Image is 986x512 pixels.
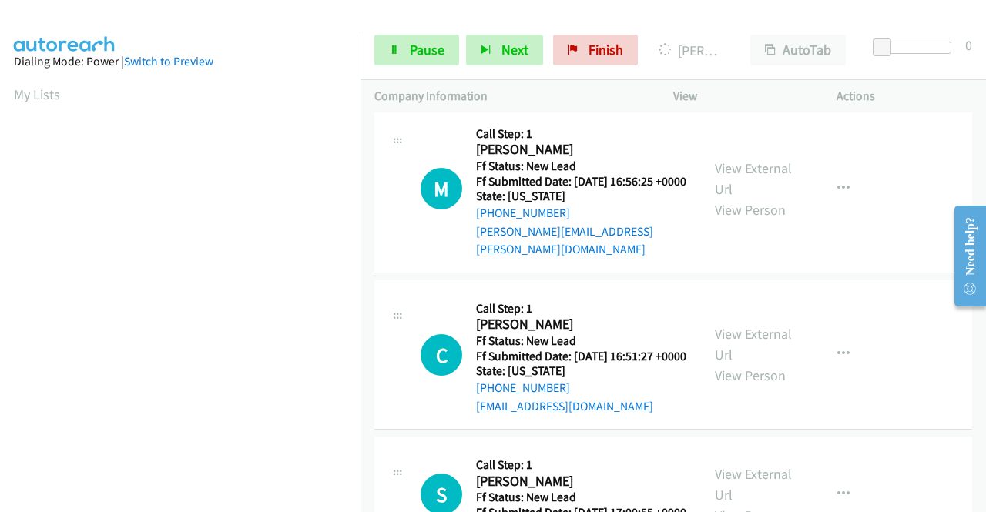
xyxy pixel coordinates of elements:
[715,465,792,504] a: View External Url
[421,334,462,376] div: The call is yet to be attempted
[476,333,686,349] h5: Ff Status: New Lead
[374,35,459,65] a: Pause
[942,195,986,317] iframe: Resource Center
[659,40,723,61] p: [PERSON_NAME]
[476,380,570,395] a: [PHONE_NUMBER]
[14,85,60,103] a: My Lists
[553,35,638,65] a: Finish
[476,490,686,505] h5: Ff Status: New Lead
[476,457,686,473] h5: Call Step: 1
[476,141,687,159] h2: [PERSON_NAME]
[476,473,686,490] h2: [PERSON_NAME]
[965,35,972,55] div: 0
[374,87,646,105] p: Company Information
[421,334,462,376] h1: C
[476,316,686,333] h2: [PERSON_NAME]
[421,168,462,209] h1: M
[410,41,444,59] span: Pause
[466,35,543,65] button: Next
[476,206,570,220] a: [PHONE_NUMBER]
[476,349,686,364] h5: Ff Submitted Date: [DATE] 16:51:27 +0000
[501,41,528,59] span: Next
[124,54,213,69] a: Switch to Preview
[715,325,792,363] a: View External Url
[589,41,623,59] span: Finish
[715,366,786,384] a: View Person
[715,159,792,198] a: View External Url
[880,42,951,54] div: Delay between calls (in seconds)
[476,189,687,204] h5: State: [US_STATE]
[14,52,347,71] div: Dialing Mode: Power |
[421,168,462,209] div: The call is yet to be attempted
[476,224,653,257] a: [PERSON_NAME][EMAIL_ADDRESS][PERSON_NAME][DOMAIN_NAME]
[476,363,686,379] h5: State: [US_STATE]
[750,35,846,65] button: AutoTab
[673,87,809,105] p: View
[476,126,687,142] h5: Call Step: 1
[476,174,687,189] h5: Ff Submitted Date: [DATE] 16:56:25 +0000
[837,87,972,105] p: Actions
[715,201,786,219] a: View Person
[476,301,686,316] h5: Call Step: 1
[476,399,653,413] a: [EMAIL_ADDRESS][DOMAIN_NAME]
[476,159,687,174] h5: Ff Status: New Lead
